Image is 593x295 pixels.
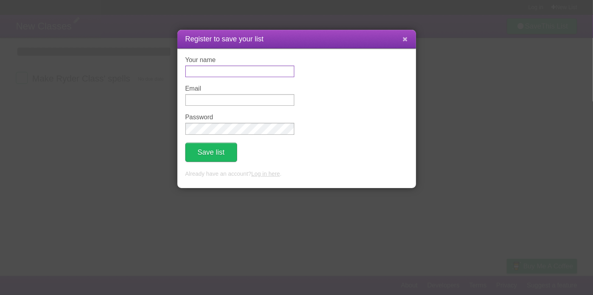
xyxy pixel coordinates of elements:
label: Email [185,85,294,92]
a: Log in here [251,171,280,177]
button: Save list [185,143,237,162]
label: Your name [185,56,294,64]
label: Password [185,114,294,121]
p: Already have an account? . [185,170,408,179]
h1: Register to save your list [185,34,408,45]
